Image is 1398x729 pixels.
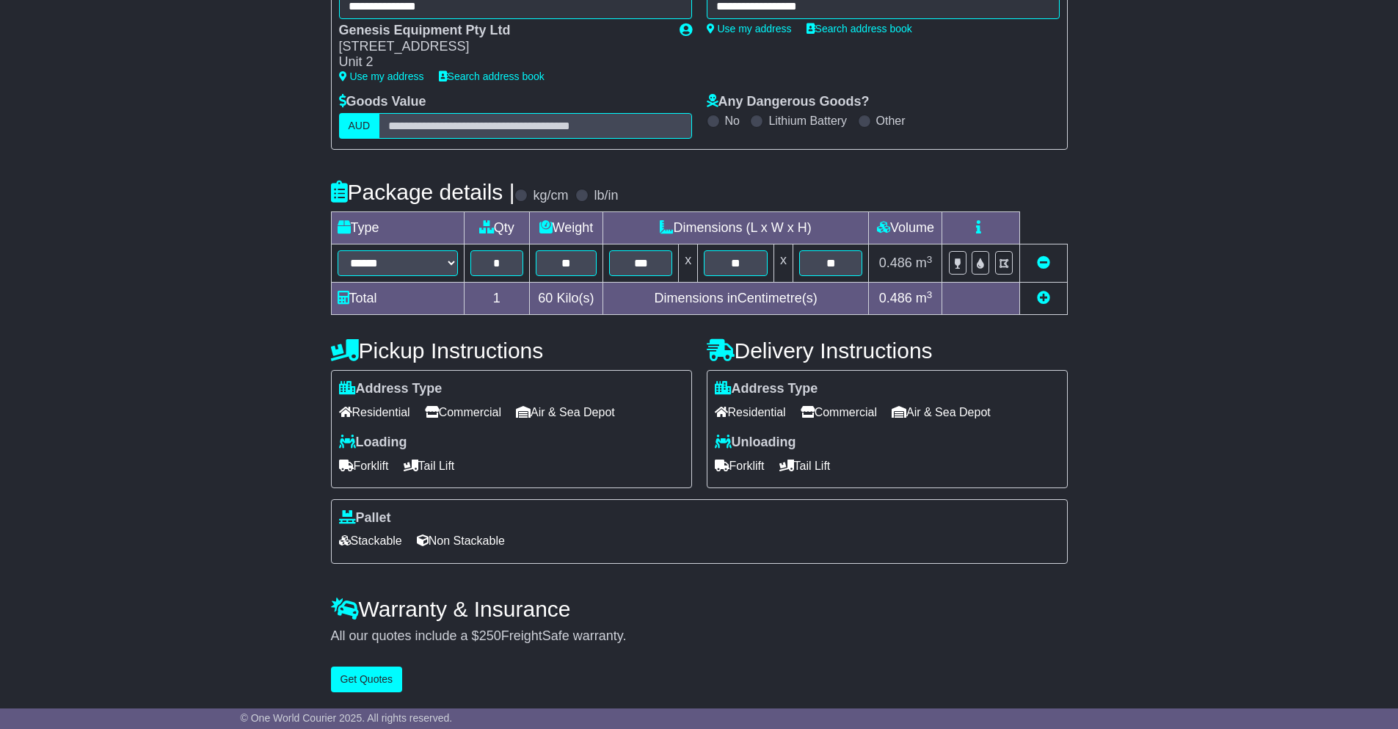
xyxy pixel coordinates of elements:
[538,291,553,305] span: 60
[331,597,1068,621] h4: Warranty & Insurance
[339,529,402,552] span: Stackable
[916,291,933,305] span: m
[768,114,847,128] label: Lithium Battery
[331,212,464,244] td: Type
[479,628,501,643] span: 250
[715,381,818,397] label: Address Type
[879,255,912,270] span: 0.486
[404,454,455,477] span: Tail Lift
[417,529,505,552] span: Non Stackable
[707,338,1068,363] h4: Delivery Instructions
[339,435,407,451] label: Loading
[529,212,602,244] td: Weight
[715,401,786,424] span: Residential
[773,244,793,283] td: x
[533,188,568,204] label: kg/cm
[869,212,942,244] td: Volume
[516,401,615,424] span: Air & Sea Depot
[1037,255,1050,270] a: Remove this item
[594,188,618,204] label: lb/in
[339,113,380,139] label: AUD
[241,712,453,724] span: © One World Courier 2025. All rights reserved.
[339,454,389,477] span: Forklift
[801,401,877,424] span: Commercial
[339,94,426,110] label: Goods Value
[464,283,529,315] td: 1
[339,54,665,70] div: Unit 2
[927,289,933,300] sup: 3
[725,114,740,128] label: No
[679,244,698,283] td: x
[339,381,443,397] label: Address Type
[529,283,602,315] td: Kilo(s)
[927,254,933,265] sup: 3
[439,70,545,82] a: Search address book
[715,435,796,451] label: Unloading
[425,401,501,424] span: Commercial
[807,23,912,35] a: Search address book
[1037,291,1050,305] a: Add new item
[339,23,665,39] div: Genesis Equipment Pty Ltd
[331,338,692,363] h4: Pickup Instructions
[331,180,515,204] h4: Package details |
[876,114,906,128] label: Other
[916,255,933,270] span: m
[339,70,424,82] a: Use my address
[707,23,792,35] a: Use my address
[602,283,869,315] td: Dimensions in Centimetre(s)
[779,454,831,477] span: Tail Lift
[602,212,869,244] td: Dimensions (L x W x H)
[715,454,765,477] span: Forklift
[331,628,1068,645] div: All our quotes include a $ FreightSafe warranty.
[464,212,529,244] td: Qty
[879,291,912,305] span: 0.486
[339,510,391,526] label: Pallet
[339,401,410,424] span: Residential
[707,94,870,110] label: Any Dangerous Goods?
[331,667,403,692] button: Get Quotes
[339,39,665,55] div: [STREET_ADDRESS]
[331,283,464,315] td: Total
[892,401,991,424] span: Air & Sea Depot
